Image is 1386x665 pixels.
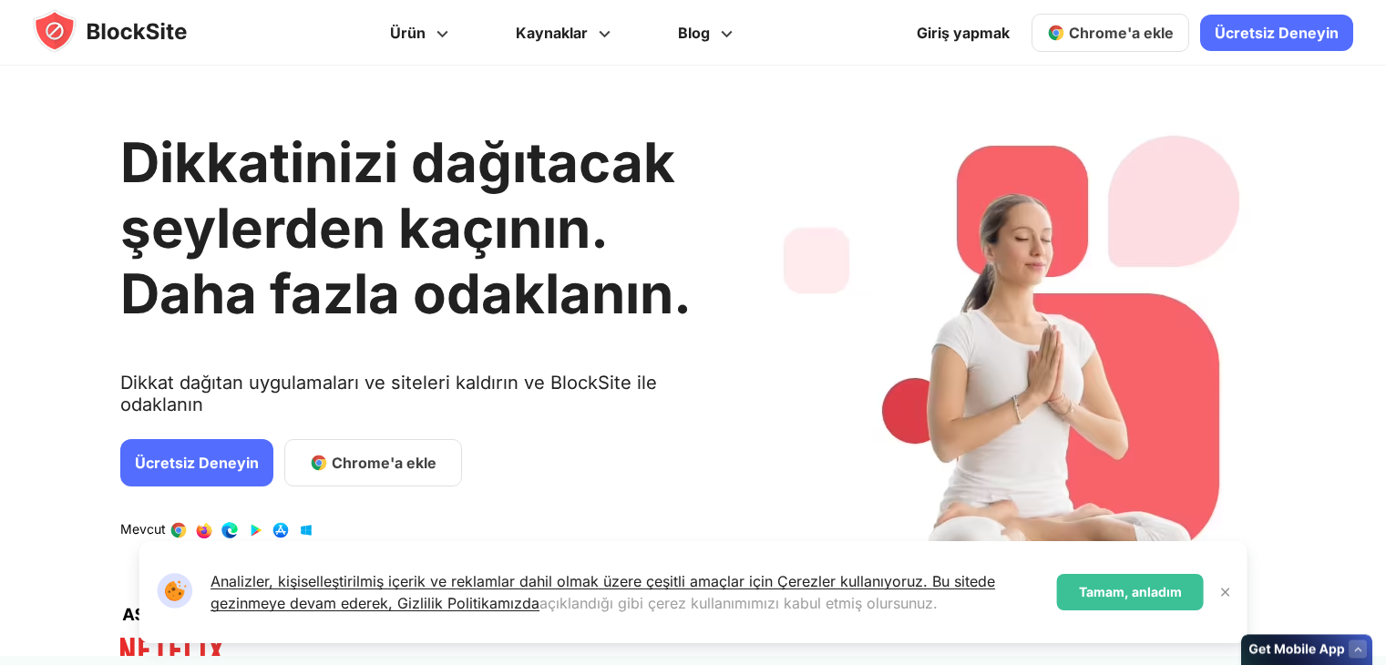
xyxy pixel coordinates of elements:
[917,24,1010,42] font: Giriş yapmak
[120,372,657,415] font: Dikkat dağıtan uygulamaları ve siteleri kaldırın ve BlockSite ile odaklanın
[1079,584,1182,599] font: Tamam, anladım
[539,594,938,612] font: açıklandığı gibi çerez kullanımımızı kabul etmiş olursunuz.
[210,572,995,612] a: Analizler, kişiselleştirilmiş içerik ve reklamlar dahil olmak üzere çeşitli amaçlar için Çerezler...
[120,439,273,486] a: Ücretsiz Deneyin
[1214,580,1237,604] button: Kapalı
[1047,24,1065,42] img: chrome-icon.svg
[1215,24,1339,42] font: Ücretsiz Deneyin
[284,439,462,486] a: Chrome'a ekle
[1032,14,1189,52] a: Chrome'a ekle
[1218,585,1233,599] img: Kapalı
[678,24,710,42] font: Blog
[332,454,436,472] font: Chrome'a ekle
[135,454,259,472] font: Ücretsiz Deneyin
[906,11,1021,55] a: Giriş yapmak
[1200,15,1353,51] a: Ücretsiz Deneyin
[1069,24,1174,42] font: Chrome'a ekle
[120,129,692,326] font: Dikkatinizi dağıtacak şeylerden kaçının. Daha fazla odaklanın.
[33,9,222,53] img: blocksite-icon.5d769676.svg
[516,24,588,42] font: Kaynaklar
[390,24,426,42] font: Ürün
